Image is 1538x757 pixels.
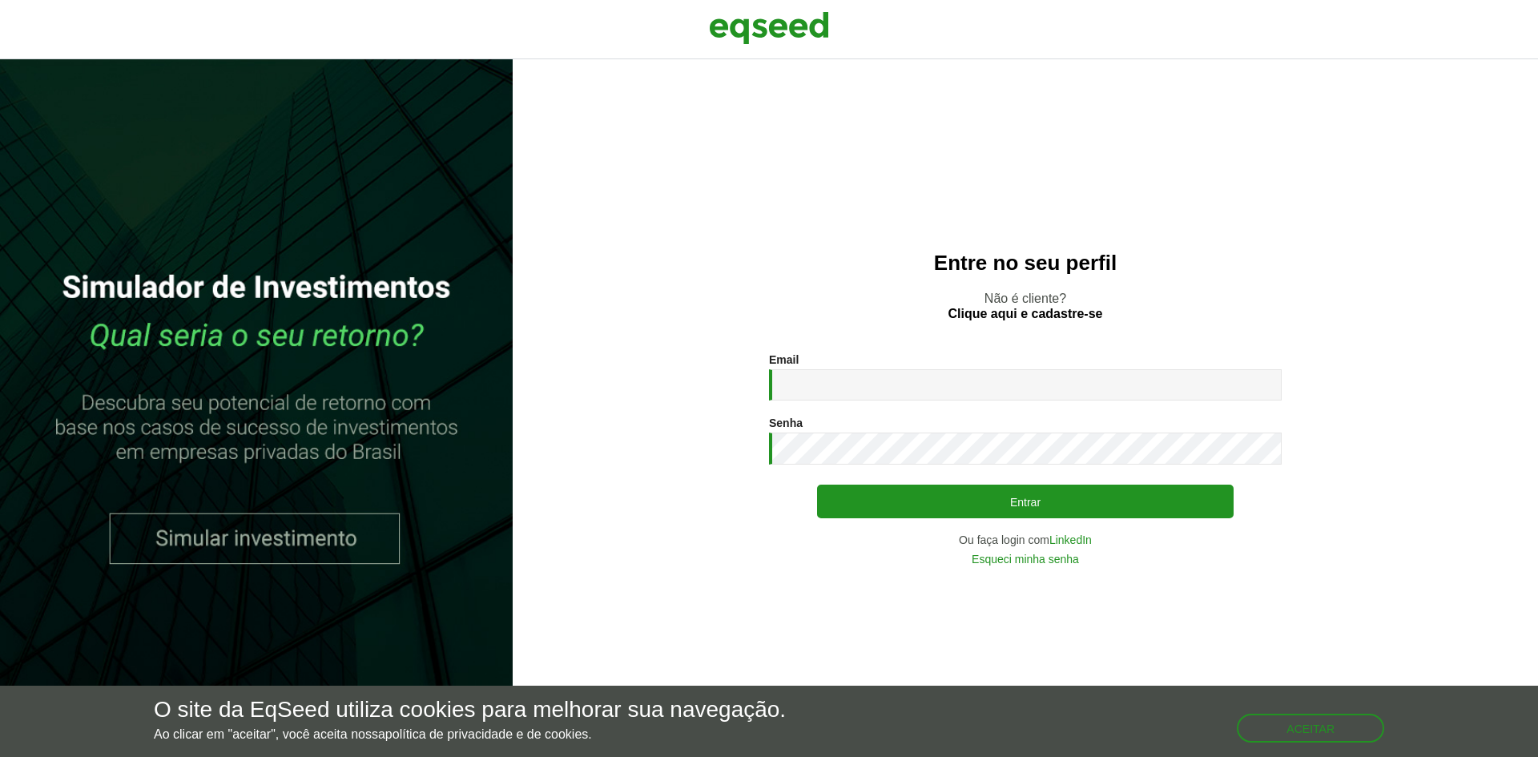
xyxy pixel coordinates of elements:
div: Ou faça login com [769,534,1282,546]
p: Ao clicar em "aceitar", você aceita nossa . [154,727,786,742]
a: Esqueci minha senha [972,554,1079,565]
a: LinkedIn [1049,534,1092,546]
label: Senha [769,417,803,429]
h2: Entre no seu perfil [545,252,1506,275]
img: EqSeed Logo [709,8,829,48]
p: Não é cliente? [545,291,1506,321]
a: Clique aqui e cadastre-se [948,308,1103,320]
h5: O site da EqSeed utiliza cookies para melhorar sua navegação. [154,698,786,723]
a: política de privacidade e de cookies [385,728,589,741]
label: Email [769,354,799,365]
button: Entrar [817,485,1234,518]
button: Aceitar [1237,714,1384,743]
